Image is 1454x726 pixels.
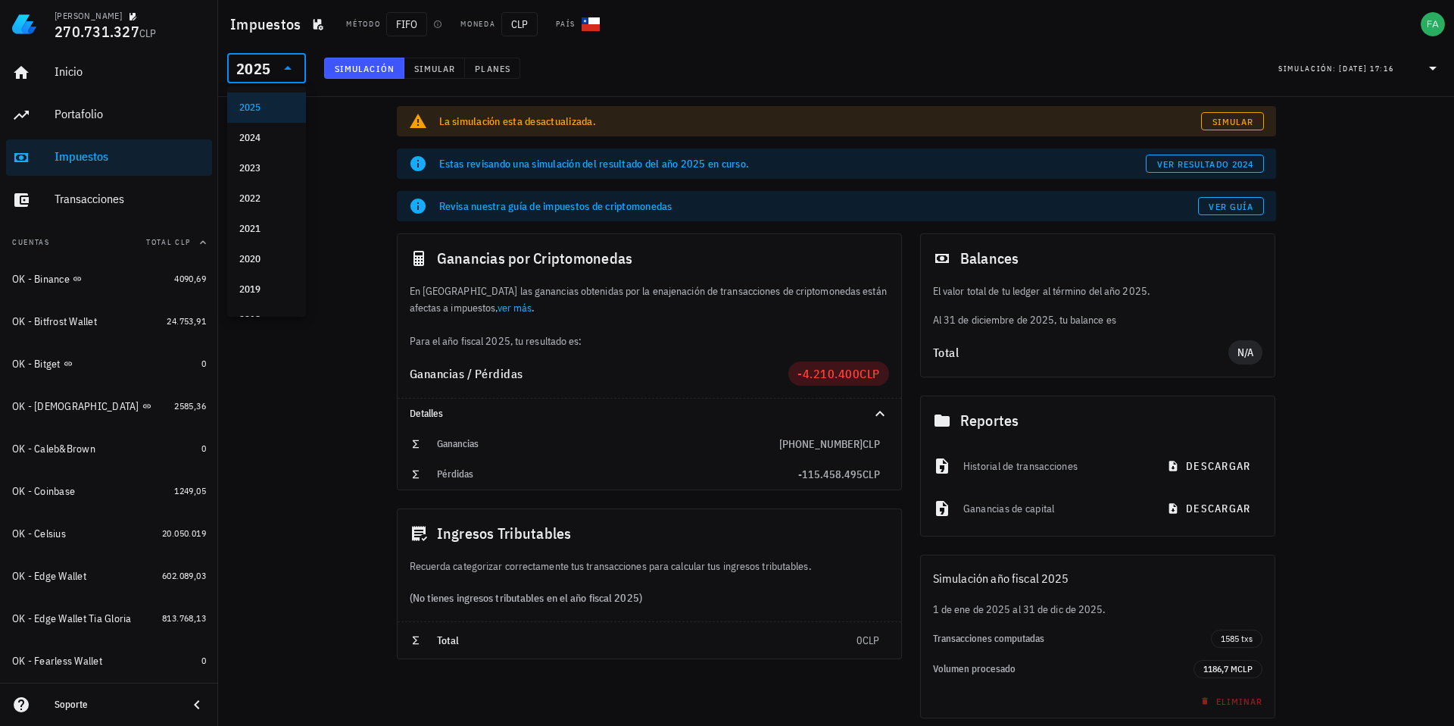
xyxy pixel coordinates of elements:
[1201,112,1263,130] a: Simular
[12,315,97,328] div: OK - Bitfrost Wallet
[856,634,863,647] span: 0
[6,303,212,340] a: OK - Bitfrost Wallet 24.753,91
[439,156,1147,171] div: Estas revisando una simulación del resultado del año 2025 en curso.
[12,655,102,668] div: OK - Fearless Wallet
[1197,696,1263,707] span: Eliminar
[239,162,294,174] div: 2023
[6,261,212,297] a: OK - Binance 4090,69
[1170,459,1250,473] span: descargar
[933,346,1228,358] div: Total
[201,655,206,666] span: 0
[334,63,395,74] span: Simulación
[6,558,212,594] a: OK - Edge Wallet 602.089,03
[1156,158,1253,170] span: ver resultado 2024
[1170,502,1250,515] span: descargar
[779,437,863,451] span: [PHONE_NUMBER]
[863,468,880,481] span: CLP
[1221,631,1253,647] span: 1585 txs
[201,443,206,454] span: 0
[230,12,307,36] h1: Impuestos
[12,358,61,371] div: OK - Bitget
[55,21,139,42] span: 270.731.327
[1339,61,1393,77] div: [DATE] 17:16
[437,634,460,647] span: Total
[921,396,1275,445] div: Reportes
[55,149,206,164] div: Impuestos
[6,139,212,176] a: Impuestos
[933,283,1263,299] p: El valor total de tu ledger al término del año 2025.
[582,15,600,33] div: CL-icon
[55,10,122,22] div: [PERSON_NAME]
[6,430,212,467] a: OK - Caleb&Brown 0
[413,63,456,74] span: Simular
[410,408,853,420] div: Detalles
[398,509,901,558] div: Ingresos Tributables
[863,634,880,647] span: CLP
[236,61,270,77] div: 2025
[55,107,206,121] div: Portafolio
[386,12,427,36] span: FIFO
[6,515,212,552] a: OK - Celsius 20.050.019
[460,18,495,30] div: Moneda
[933,633,1212,645] div: Transacciones computadas
[239,283,294,296] div: 2019
[167,315,206,327] span: 24.753,91
[239,102,294,114] div: 2025
[6,224,212,261] button: CuentasTotal CLP
[498,301,532,314] a: ver más
[439,114,1202,129] div: La simulación esta desactualizada.
[12,485,75,498] div: OK - Coinbase
[55,192,206,206] div: Transacciones
[398,399,901,429] div: Detalles
[12,12,36,36] img: LedgiFi
[501,12,538,36] span: CLP
[921,601,1275,618] div: 1 de ene de 2025 al 31 de dic de 2025.
[474,63,510,74] span: Planes
[12,612,132,625] div: OK - Edge Wallet Tia Gloria
[398,283,901,349] div: En [GEOGRAPHIC_DATA] las ganancias obtenidas por la enajenación de transacciones de criptomonedas...
[921,283,1275,328] div: Al 31 de diciembre de 2025, tu balance es
[1158,495,1262,522] button: descargar
[437,468,798,480] div: Pérdidas
[239,132,294,144] div: 2024
[1237,340,1254,365] span: N/A
[6,388,212,424] a: OK - [DEMOGRAPHIC_DATA] 2585,36
[12,273,70,286] div: OK - Binance
[174,400,206,412] span: 2585,36
[55,64,206,79] div: Inicio
[6,600,212,637] a: OK - Edge Wallet Tia Gloria 813.768,13
[963,492,1146,525] div: Ganancias de capital
[1278,58,1339,78] div: Simulación:
[162,612,206,624] span: 813.768,13
[1203,663,1237,674] span: 1186,7 M
[239,192,294,205] div: 2022
[346,18,380,30] div: Método
[6,643,212,679] a: OK - Fearless Wallet 0
[146,237,191,247] span: Total CLP
[55,699,176,711] div: Soporte
[1146,155,1263,173] button: ver resultado 2024
[239,223,294,235] div: 2021
[6,55,212,91] a: Inicio
[12,443,95,455] div: OK - Caleb&Brown
[1158,452,1262,480] button: descargar
[324,58,404,79] button: Simulación
[1421,12,1445,36] div: avatar
[239,314,294,326] div: 2018
[239,253,294,265] div: 2020
[227,53,306,83] div: 2025
[1237,663,1253,674] span: CLP
[174,485,206,496] span: 1249,05
[410,366,523,381] span: Ganancias / Pérdidas
[12,527,66,540] div: OK - Celsius
[162,527,206,539] span: 20.050.019
[1212,116,1254,127] span: Simular
[404,58,466,79] button: Simular
[465,58,520,79] button: Planes
[6,182,212,218] a: Transacciones
[863,437,880,451] span: CLP
[437,438,779,450] div: Ganancias
[12,570,86,583] div: OK - Edge Wallet
[162,570,206,581] span: 602.089,03
[1198,197,1264,215] a: Ver guía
